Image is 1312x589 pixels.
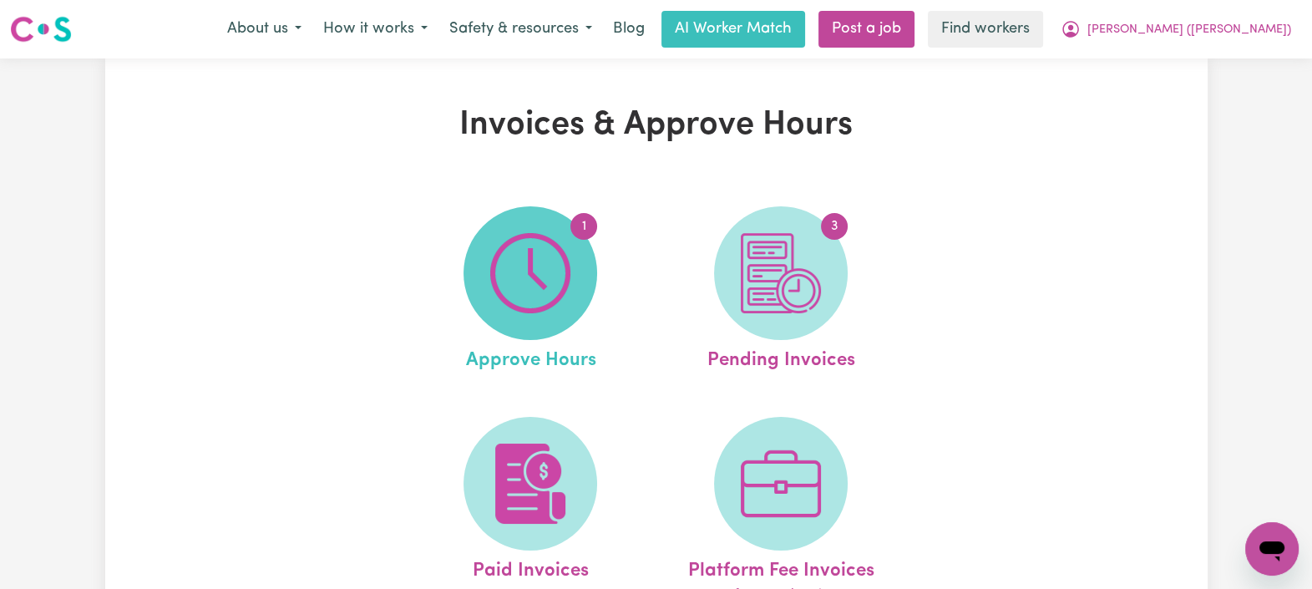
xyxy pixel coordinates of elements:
[818,11,914,48] a: Post a job
[410,206,651,375] a: Approve Hours
[821,213,848,240] span: 3
[473,551,589,586] span: Paid Invoices
[1087,21,1291,39] span: [PERSON_NAME] ([PERSON_NAME])
[928,11,1043,48] a: Find workers
[465,340,595,375] span: Approve Hours
[1245,522,1299,576] iframe: Button to launch messaging window
[438,12,603,47] button: Safety & resources
[216,12,312,47] button: About us
[312,12,438,47] button: How it works
[10,10,72,48] a: Careseekers logo
[570,213,597,240] span: 1
[10,14,72,44] img: Careseekers logo
[661,11,805,48] a: AI Worker Match
[603,11,655,48] a: Blog
[707,340,855,375] span: Pending Invoices
[661,206,901,375] a: Pending Invoices
[1050,12,1302,47] button: My Account
[688,551,874,586] span: Platform Fee Invoices
[299,105,1014,145] h1: Invoices & Approve Hours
